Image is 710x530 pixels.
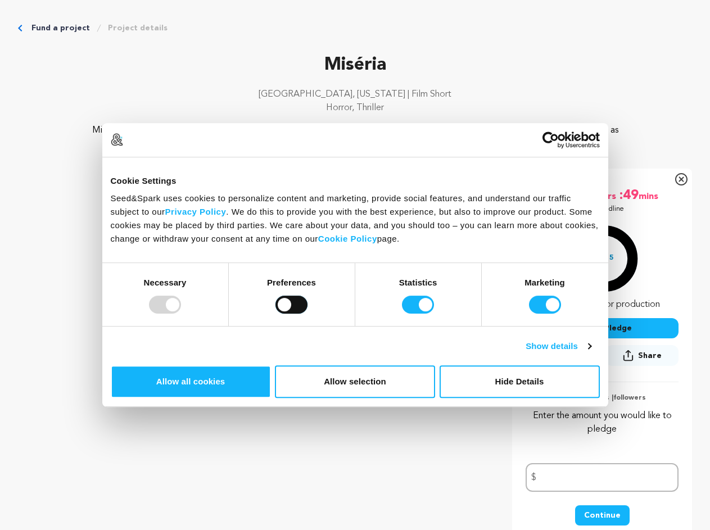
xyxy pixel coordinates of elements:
[85,124,625,151] p: Miséria is a psychological horror short about a woman haunted by a faceless entity born from trau...
[440,365,600,398] button: Hide Details
[165,207,227,216] a: Privacy Policy
[526,339,591,353] a: Show details
[531,471,536,484] span: $
[603,187,618,205] span: hrs
[31,22,90,34] a: Fund a project
[267,278,316,287] strong: Preferences
[144,278,187,287] strong: Necessary
[605,345,679,366] button: Share
[111,133,123,146] img: logo
[501,132,600,148] a: Usercentrics Cookiebot - opens in a new window
[399,278,437,287] strong: Statistics
[275,365,435,398] button: Allow selection
[618,187,639,205] span: :49
[524,278,565,287] strong: Marketing
[18,22,692,34] div: Breadcrumb
[18,101,692,115] p: Horror, Thriller
[108,22,168,34] a: Project details
[318,234,377,243] a: Cookie Policy
[638,350,662,361] span: Share
[111,192,600,246] div: Seed&Spark uses cookies to personalize content and marketing, provide social features, and unders...
[111,365,271,398] button: Allow all cookies
[575,505,630,526] button: Continue
[18,52,692,79] p: Miséria
[111,174,600,188] div: Cookie Settings
[605,345,679,370] span: Share
[526,409,679,436] p: Enter the amount you would like to pledge
[18,88,692,101] p: [GEOGRAPHIC_DATA], [US_STATE] | Film Short
[639,187,661,205] span: mins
